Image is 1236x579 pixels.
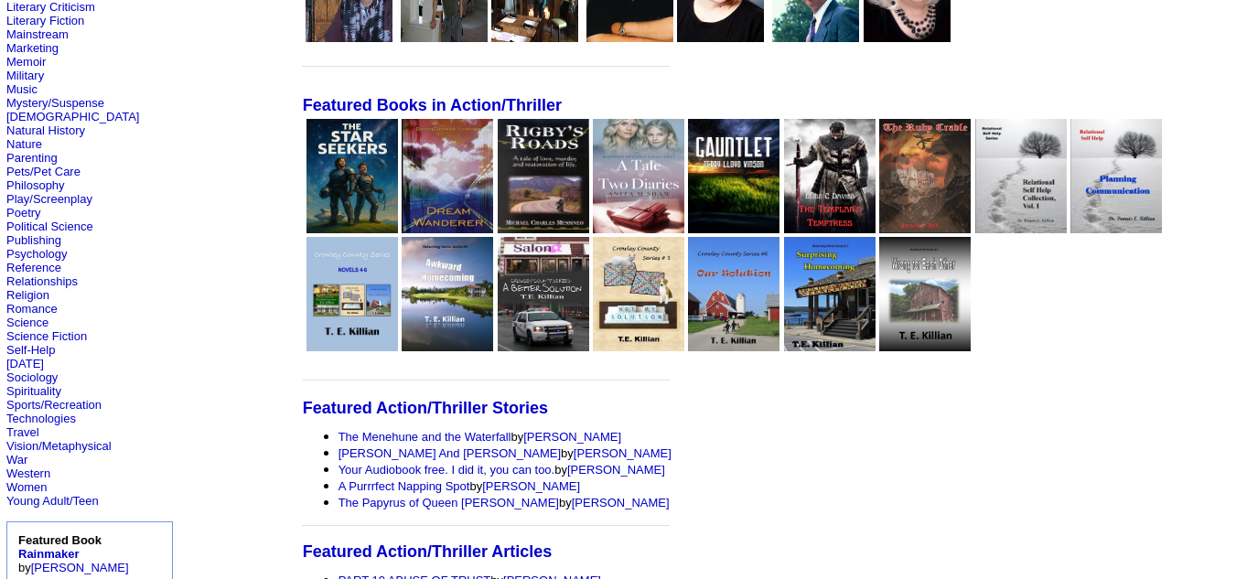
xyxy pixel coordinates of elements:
a: Susan Smith [677,29,764,45]
a: Political Science [6,220,93,233]
a: The Ruby Cradle [879,220,971,236]
a: Travel [6,425,39,439]
a: Philosophy [6,178,65,192]
a: Our Solution (Crowley County Series # 6) [688,338,779,354]
a: Nature [6,137,42,151]
font: Featured Action/Thriller Stories [303,399,548,417]
a: Featured Action/Thriller Articles [303,544,553,560]
a: Reference [6,261,61,274]
a: A Better Solution (Crowley County Series # 2) [498,338,589,354]
a: Military [6,69,44,82]
a: The Menehune and the Waterfall [339,430,511,444]
img: 77114.jpg [784,237,876,351]
img: 78147.jpg [879,237,971,351]
font: Featured Books in Action/Thriller [303,96,562,114]
a: Crowley County Series, Novels 4-6 [306,338,398,354]
a: Mainstream [6,27,69,41]
a: [PERSON_NAME] [572,496,670,509]
b: Featured Book [18,533,102,561]
a: [PERSON_NAME] [567,463,665,477]
font: by [339,496,670,509]
a: [DATE] [6,357,44,370]
img: 76109.jpg [593,237,684,351]
a: [PERSON_NAME] And [PERSON_NAME] [339,446,561,460]
a: Western [6,466,50,480]
a: Dr. Patrick ODougherty [491,29,578,45]
a: Robert Liu [772,29,859,45]
a: Science [6,316,48,329]
a: Natural History [6,123,85,137]
a: Sports/Recreation [6,398,102,412]
a: Mary Lynn Plaisance [864,29,951,45]
font: by [18,533,129,574]
img: 80617.jpg [879,119,971,233]
a: Dream Wanderer [402,220,493,236]
a: A Tale of Two Diaries - A Marooned on Planet EARTH Novel [593,220,684,236]
a: Awkward Homecoming (Returning Home Series # 1) [402,338,493,354]
a: Not My Solution (Crowley County Series # 5) [593,338,684,354]
a: Pets/Pet Care [6,165,81,178]
a: Memoir [6,55,46,69]
a: Gauntlet [688,220,779,236]
a: Gary Caplan [401,29,488,45]
a: The Templar's Temptress [784,220,876,236]
a: Psychology [6,247,67,261]
img: 76257.jpg [688,237,779,351]
a: Poetry [6,206,41,220]
img: 43944.jpg [1070,119,1162,233]
a: War [6,453,27,466]
a: Peter Jessop [306,29,392,45]
img: 76258.jpg [306,237,398,351]
a: Your Audiobook free. I did it, you can too. [339,463,555,477]
img: 80583.jpg [784,119,876,233]
a: Rigby's Roads [498,220,589,236]
font: Featured Action/Thriller Articles [303,542,553,561]
a: Vision/Metaphysical [6,439,112,453]
a: Romance [6,302,58,316]
font: by [339,446,672,460]
a: [PERSON_NAME] [482,479,580,493]
a: Relationships [6,274,78,288]
a: Featured Books in Action/Thriller [303,98,562,113]
img: 11071.jpg [498,119,589,233]
a: Planning Communication: Relational Self Help Series [1070,220,1162,236]
a: Surprising Homecoming (Returning Home Series # 2) [784,338,876,354]
a: Young Adult/Teen [6,494,99,508]
a: Play/Screenplay [6,192,92,206]
font: by [339,479,580,493]
a: Sociology [6,370,58,384]
a: [PERSON_NAME] [574,446,672,460]
img: 76621.jpg [402,237,493,351]
img: 79904.jpg [402,119,493,233]
a: Featured Action/Thriller Stories [303,401,548,416]
a: [PERSON_NAME] [31,561,129,574]
a: Wrong for Each Other (Rockland PD Series # 2) [879,338,971,354]
img: 61702.jpg [498,237,589,351]
a: Technologies [6,412,76,425]
font: by [339,430,622,444]
img: 41955.jpg [975,119,1067,233]
a: Spirituality [6,384,61,398]
a: Rainmaker [18,547,79,561]
font: by [339,463,665,477]
a: The Papyrus of Queen [PERSON_NAME] [339,496,559,509]
a: Relational Self Help Collection, Vol. I [975,220,1067,236]
a: Marketing [6,41,59,55]
a: Science Fiction [6,329,87,343]
a: [PERSON_NAME] [523,430,621,444]
a: A Purrrfect Napping Spot [339,479,470,493]
a: Religion [6,288,49,302]
a: [DEMOGRAPHIC_DATA] [6,110,139,123]
a: Literary Fiction [6,14,84,27]
img: 80412.jpg [593,119,684,233]
a: Publishing [6,233,61,247]
a: Women [6,480,48,494]
a: Music [6,82,38,96]
a: The Star Seekers [306,220,398,236]
a: William Manchee [586,29,673,45]
a: Parenting [6,151,58,165]
a: Mystery/Suspense [6,96,104,110]
img: 63698.jpg [688,119,779,233]
img: 80667.jpg [306,119,398,233]
a: Self-Help [6,343,55,357]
